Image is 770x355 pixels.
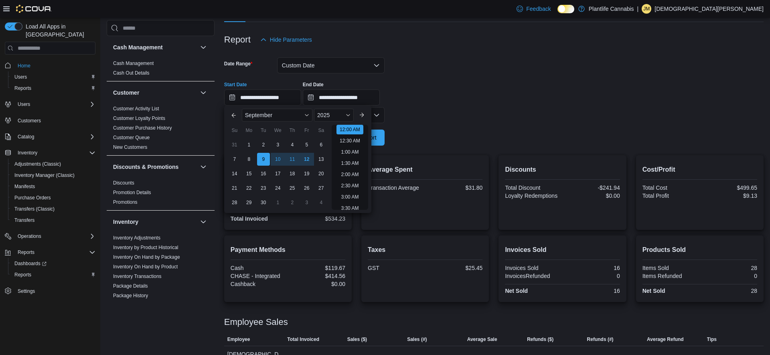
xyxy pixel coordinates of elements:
a: Reports [11,270,34,280]
span: Sales ($) [347,336,367,343]
span: Dashboards [11,259,95,268]
div: day-4 [315,196,328,209]
span: Inventory Manager (Classic) [14,172,75,179]
ul: Time [332,125,368,210]
div: day-1 [272,196,284,209]
span: Catalog [18,134,34,140]
div: Th [286,124,299,137]
span: Feedback [526,5,551,13]
div: $31.80 [427,185,482,191]
button: Inventory [113,218,197,226]
div: Total Discount [505,185,561,191]
label: End Date [303,81,324,88]
input: Press the down key to open a popover containing a calendar. [303,89,380,105]
div: Transaction Average [368,185,423,191]
button: Custom Date [277,57,385,73]
span: Hide Parameters [270,36,312,44]
label: Start Date [224,81,247,88]
span: Inventory [18,150,37,156]
span: Manifests [14,183,35,190]
span: Transfers (Classic) [11,204,95,214]
a: Inventory Adjustments [113,235,160,241]
a: Inventory On Hand by Package [113,254,180,260]
span: Customers [14,116,95,126]
span: Adjustments (Classic) [11,159,95,169]
span: Transfers (Classic) [14,206,55,212]
h2: Payment Methods [231,245,345,255]
span: Tips [707,336,717,343]
button: Open list of options [373,112,380,118]
input: Press the down key to enter a popover containing a calendar. Press the escape key to close the po... [224,89,301,105]
a: Feedback [513,1,554,17]
span: Home [18,63,30,69]
button: Operations [14,231,45,241]
span: Dashboards [14,260,47,267]
span: Home [14,60,95,70]
span: New Customers [113,144,147,150]
li: 1:30 AM [338,158,362,168]
button: Next month [355,109,368,122]
div: $0.00 [290,281,345,287]
span: Refunds (#) [587,336,614,343]
div: GST [368,265,423,271]
button: Users [8,71,99,83]
span: Employee [227,336,250,343]
li: 2:30 AM [338,181,362,191]
a: Discounts [113,180,134,186]
div: 0 [564,273,620,279]
div: Tu [257,124,270,137]
span: Catalog [14,132,95,142]
button: Reports [2,247,99,258]
div: day-11 [286,153,299,166]
li: 12:30 AM [336,136,363,146]
a: Inventory by Product Historical [113,245,178,250]
span: Package History [113,292,148,299]
span: Purchase Orders [14,195,51,201]
button: Reports [14,247,38,257]
div: day-20 [315,167,328,180]
div: day-26 [300,182,313,195]
a: Transfers (Classic) [11,204,58,214]
div: day-18 [286,167,299,180]
span: Customer Activity List [113,105,159,112]
button: Adjustments (Classic) [8,158,99,170]
a: Purchase Orders [11,193,54,203]
span: 2025 [317,112,330,118]
a: Reports [11,83,34,93]
span: Reports [11,270,95,280]
a: Customer Queue [113,135,150,140]
span: Purchase Orders [11,193,95,203]
a: Manifests [11,182,38,191]
p: Plantlife Cannabis [589,4,634,14]
div: Cash Management [107,59,215,81]
span: Total Invoiced [287,336,319,343]
div: 16 [564,288,620,294]
span: Users [18,101,30,108]
span: Settings [18,288,35,294]
span: Users [11,72,95,82]
div: Items Refunded [642,273,698,279]
button: Catalog [2,131,99,142]
div: Cash [231,265,286,271]
a: Users [11,72,30,82]
div: day-16 [257,167,270,180]
div: day-30 [257,196,270,209]
span: September [245,112,272,118]
button: Purchase Orders [8,192,99,203]
span: Customers [18,118,41,124]
span: Reports [18,249,34,256]
button: Discounts & Promotions [113,163,197,171]
div: day-9 [257,153,270,166]
a: Package History [113,293,148,298]
div: day-1 [243,138,255,151]
button: Inventory [2,147,99,158]
div: day-3 [300,196,313,209]
button: Operations [2,231,99,242]
button: Inventory Manager (Classic) [8,170,99,181]
li: 3:00 AM [338,192,362,202]
button: Cash Management [199,43,208,52]
span: Inventory Manager (Classic) [11,170,95,180]
div: $0.00 [564,193,620,199]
